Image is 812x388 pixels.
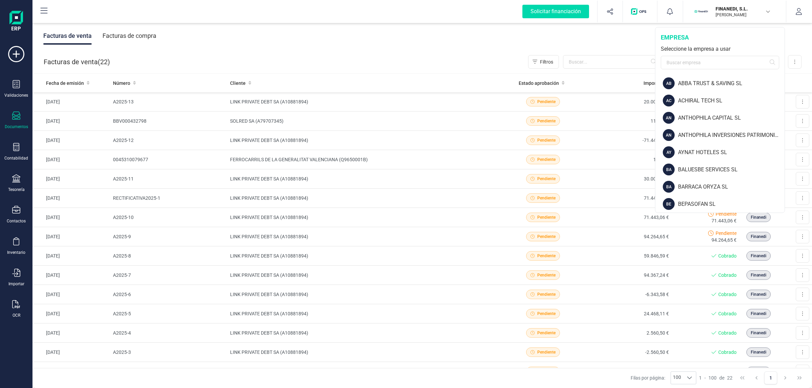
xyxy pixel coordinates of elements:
[718,349,737,356] span: Cobrado
[661,33,779,42] div: empresa
[32,227,110,246] td: [DATE]
[537,99,556,105] span: Pendiente
[764,371,777,384] button: Page 1
[718,310,737,317] span: Cobrado
[661,45,779,53] div: Seleccione la empresa a usar
[100,57,108,67] span: 22
[678,131,785,139] div: ANTHOPHILA INVERSIONES PATRIMONIALES SL
[727,374,732,381] span: 22
[671,372,683,384] span: 100
[678,79,785,88] div: ABBA TRUST & SAVING SL
[716,5,770,12] p: FINANEDI, S.L.
[110,189,227,208] td: RECTIFICATIVA2025-1
[537,156,556,163] span: Pendiente
[736,371,749,384] button: First Page
[631,371,696,384] div: Filas por página:
[663,198,675,210] div: BE
[227,304,500,323] td: LINK PRIVATE DEBT SA (A10881894)
[694,4,709,19] img: FI
[627,1,653,22] button: Logo de OPS
[586,169,671,189] td: 30.000,00 €
[32,266,110,285] td: [DATE]
[7,250,25,255] div: Inventario
[586,112,671,131] td: 111,84 €
[227,246,500,266] td: LINK PRIVATE DEBT SA (A10881894)
[32,92,110,112] td: [DATE]
[751,272,766,278] span: Finanedi
[4,93,28,98] div: Validaciones
[537,234,556,240] span: Pendiente
[678,148,785,156] div: AYNAT HOTELES SL
[586,150,671,169] td: 10,00 €
[718,291,737,298] span: Cobrado
[519,80,559,87] span: Estado aprobación
[110,227,227,246] td: A2025-9
[586,227,671,246] td: 94.264,65 €
[719,374,724,381] span: de
[537,311,556,317] span: Pendiente
[537,118,556,124] span: Pendiente
[8,187,25,192] div: Tesorería
[110,150,227,169] td: 0045310079677
[32,189,110,208] td: [DATE]
[230,80,246,87] span: Cliente
[32,169,110,189] td: [DATE]
[32,208,110,227] td: [DATE]
[751,253,766,259] span: Finanedi
[110,208,227,227] td: A2025-10
[663,112,675,124] div: AN
[227,323,500,343] td: LINK PRIVATE DEBT SA (A10881894)
[751,291,766,297] span: Finanedi
[5,124,28,129] div: Documentos
[678,97,785,105] div: ACHIRAL TECH SL
[227,112,500,131] td: SOLRED SA (A79707345)
[528,55,559,69] button: Filtros
[227,208,500,227] td: LINK PRIVATE DEBT SA (A10881894)
[631,8,649,15] img: Logo de OPS
[751,349,766,355] span: Finanedi
[537,214,556,220] span: Pendiente
[586,92,671,112] td: 20.000,00 €
[32,343,110,362] td: [DATE]
[110,112,227,131] td: BBV000432798
[751,214,766,220] span: Finanedi
[712,237,737,243] span: 94.264,65 €
[699,374,702,381] span: 1
[750,371,763,384] button: Previous Page
[227,266,500,285] td: LINK PRIVATE DEBT SA (A10881894)
[13,313,20,318] div: OCR
[537,330,556,336] span: Pendiente
[113,80,130,87] span: Número
[537,349,556,355] span: Pendiente
[32,323,110,343] td: [DATE]
[537,176,556,182] span: Pendiente
[678,200,785,208] div: BEPASOFAN SL
[586,131,671,150] td: -71.443,06 €
[110,323,227,343] td: A2025-4
[110,285,227,304] td: A2025-6
[644,80,660,87] span: Importe
[661,56,779,69] input: Buscar empresa
[563,55,660,69] input: Buscar...
[586,343,671,362] td: -2.560,50 €
[110,92,227,112] td: A2025-13
[586,266,671,285] td: 94.367,24 €
[110,131,227,150] td: A2025-12
[32,304,110,323] td: [DATE]
[691,1,778,22] button: FIFINANEDI, S.L.[PERSON_NAME]
[716,211,737,217] span: Pendiente
[716,12,770,18] p: [PERSON_NAME]
[227,92,500,112] td: LINK PRIVATE DEBT SA (A10881894)
[678,183,785,191] div: BARRACA ORYZA SL
[586,208,671,227] td: 71.443,06 €
[110,362,227,381] td: A2025-2
[663,181,675,193] div: BA
[110,266,227,285] td: A2025-7
[586,285,671,304] td: -6.343,58 €
[227,362,500,381] td: LINK PRIVATE DEBT SA (A10881894)
[32,112,110,131] td: [DATE]
[9,11,23,32] img: Logo Finanedi
[716,230,737,237] span: Pendiente
[32,246,110,266] td: [DATE]
[537,137,556,143] span: Pendiente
